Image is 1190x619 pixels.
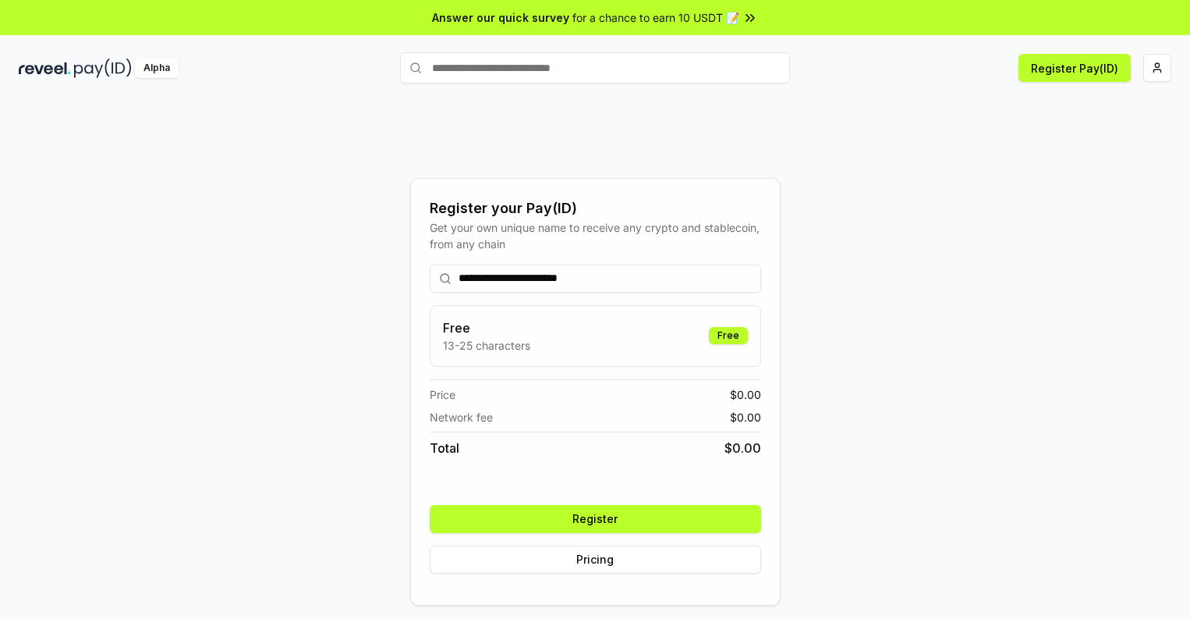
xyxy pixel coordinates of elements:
[430,386,455,403] span: Price
[724,439,761,457] span: $ 0.00
[443,318,530,337] h3: Free
[430,505,761,533] button: Register
[135,59,179,78] div: Alpha
[730,386,761,403] span: $ 0.00
[74,59,132,78] img: pay_id
[443,337,530,354] p: 13-25 characters
[1018,54,1131,82] button: Register Pay(ID)
[430,219,761,252] div: Get your own unique name to receive any crypto and stablecoin, from any chain
[430,439,459,457] span: Total
[430,546,761,574] button: Pricing
[709,327,748,344] div: Free
[572,9,739,26] span: for a chance to earn 10 USDT 📝
[730,409,761,425] span: $ 0.00
[430,197,761,219] div: Register your Pay(ID)
[432,9,569,26] span: Answer our quick survey
[19,59,71,78] img: reveel_dark
[430,409,493,425] span: Network fee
